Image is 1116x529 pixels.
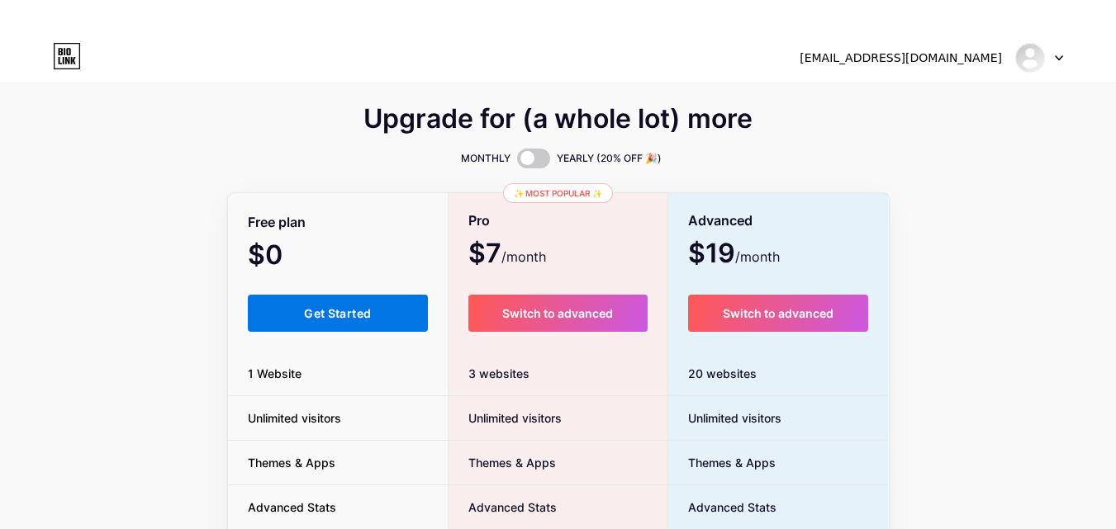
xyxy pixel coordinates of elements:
span: Switch to advanced [723,306,833,320]
span: Themes & Apps [668,454,776,471]
span: Advanced Stats [449,498,557,516]
span: Advanced Stats [668,498,776,516]
div: v 4.0.24 [46,26,81,40]
span: Advanced [688,206,753,235]
span: Get Started [304,306,371,320]
img: earnwithindu [1014,42,1046,73]
span: MONTHLY [461,150,511,167]
span: YEARLY (20% OFF 🎉) [557,150,662,167]
div: 3 websites [449,352,667,396]
span: Pro [468,206,490,235]
img: logo_orange.svg [26,26,40,40]
span: Upgrade for (a whole lot) more [363,109,753,129]
img: tab_keywords_by_traffic_grey.svg [164,96,178,109]
span: /month [501,247,546,267]
span: Free plan [248,208,306,237]
span: Advanced Stats [228,498,356,516]
span: Unlimited visitors [449,409,562,427]
span: Themes & Apps [228,454,355,471]
span: /month [735,247,780,267]
button: Switch to advanced [468,295,648,332]
span: $0 [248,245,327,268]
img: tab_domain_overview_orange.svg [45,96,58,109]
button: Get Started [248,295,429,332]
img: website_grey.svg [26,43,40,56]
button: Switch to advanced [688,295,869,332]
span: 1 Website [228,365,321,382]
div: [EMAIL_ADDRESS][DOMAIN_NAME] [800,50,1002,67]
div: Domain Overview [63,97,148,108]
span: Themes & Apps [449,454,556,471]
div: Domain: [DOMAIN_NAME] [43,43,182,56]
div: 20 websites [668,352,889,396]
span: Unlimited visitors [228,409,361,427]
div: Keywords by Traffic [183,97,278,108]
span: Unlimited visitors [668,409,781,427]
span: $7 [468,243,546,267]
div: ✨ Most popular ✨ [503,183,613,203]
span: Switch to advanced [502,306,613,320]
span: $19 [688,243,780,267]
